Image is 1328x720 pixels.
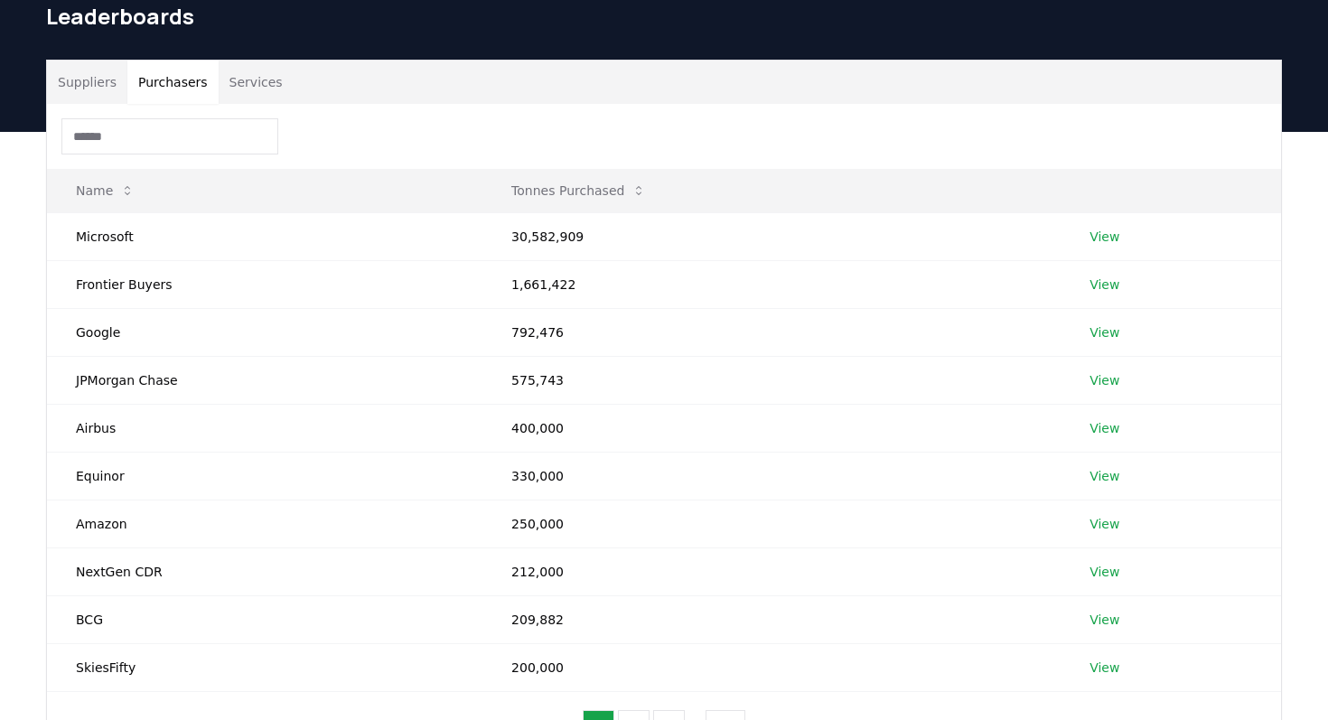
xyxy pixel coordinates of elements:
td: 330,000 [482,452,1061,500]
td: Amazon [47,500,482,547]
td: 575,743 [482,356,1061,404]
td: Microsoft [47,212,482,260]
td: 1,661,422 [482,260,1061,308]
a: View [1090,515,1119,533]
td: Frontier Buyers [47,260,482,308]
td: 212,000 [482,547,1061,595]
button: Services [219,61,294,104]
a: View [1090,467,1119,485]
button: Tonnes Purchased [497,173,660,209]
td: 209,882 [482,595,1061,643]
td: Google [47,308,482,356]
td: NextGen CDR [47,547,482,595]
td: SkiesFifty [47,643,482,691]
a: View [1090,419,1119,437]
td: 400,000 [482,404,1061,452]
td: 792,476 [482,308,1061,356]
button: Purchasers [127,61,219,104]
a: View [1090,659,1119,677]
a: View [1090,371,1119,389]
a: View [1090,323,1119,341]
td: 250,000 [482,500,1061,547]
button: Name [61,173,149,209]
td: 30,582,909 [482,212,1061,260]
a: View [1090,228,1119,246]
td: 200,000 [482,643,1061,691]
a: View [1090,563,1119,581]
td: BCG [47,595,482,643]
h1: Leaderboards [46,2,1282,31]
td: Equinor [47,452,482,500]
td: JPMorgan Chase [47,356,482,404]
a: View [1090,276,1119,294]
a: View [1090,611,1119,629]
td: Airbus [47,404,482,452]
button: Suppliers [47,61,127,104]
